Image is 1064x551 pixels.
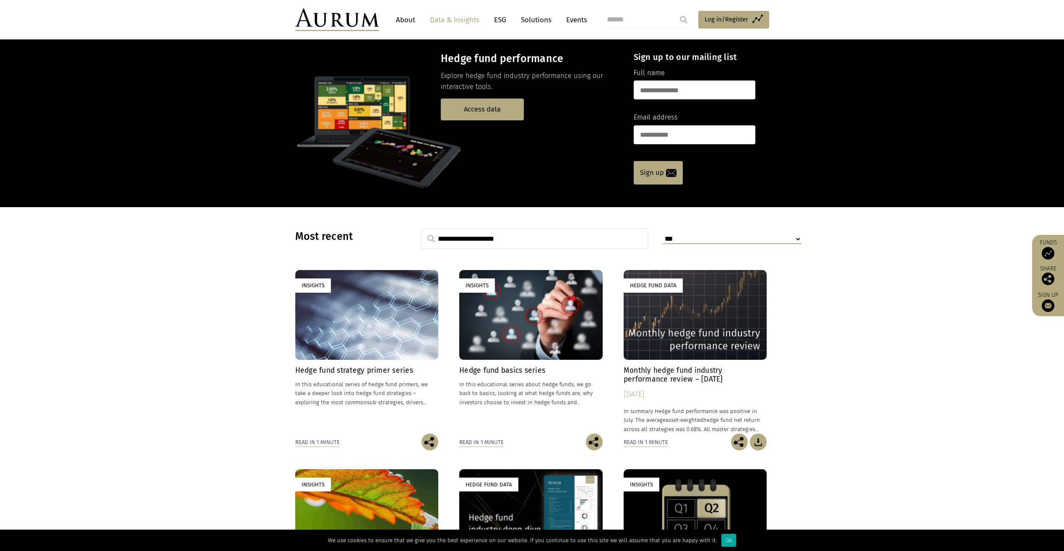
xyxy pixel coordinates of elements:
h4: Monthly hedge fund industry performance review – [DATE] [624,366,767,384]
a: Hedge Fund Data Monthly hedge fund industry performance review – [DATE] [DATE] In summary Hedge f... [624,270,767,433]
input: Submit [675,11,692,28]
div: Insights [459,278,495,292]
p: In this educational series of hedge fund primers, we take a deeper look into hedge fund strategie... [295,380,439,406]
img: search.svg [427,235,435,242]
div: Read in 1 minute [459,438,504,447]
div: Insights [295,478,331,491]
span: asset-weighted [666,417,703,423]
h4: Sign up to our mailing list [634,52,755,62]
h4: Hedge fund basics series [459,366,603,375]
div: [DATE] [624,389,767,400]
span: sub-strategies [367,399,403,405]
p: Explore hedge fund industry performance using our interactive tools. [441,70,619,93]
div: Share [1036,266,1060,285]
a: Insights Hedge fund strategy primer series In this educational series of hedge fund primers, we t... [295,270,439,433]
a: Events [562,12,587,28]
label: Email address [634,112,678,123]
p: In summary Hedge fund performance was positive in July. The average hedge fund net return across ... [624,407,767,433]
img: Share this post [586,434,603,450]
a: Log in/Register [698,11,769,29]
div: Insights [295,278,331,292]
a: Access data [441,99,524,120]
img: Access Funds [1042,247,1054,260]
a: Sign up [634,161,683,185]
h3: Most recent [295,230,400,243]
a: About [392,12,419,28]
div: Ok [721,534,736,547]
a: Funds [1036,239,1060,260]
img: Download Article [750,434,767,450]
div: Insights [624,478,659,491]
div: Hedge Fund Data [459,478,518,491]
img: Share this post [731,434,748,450]
img: Sign up to our newsletter [1042,299,1054,312]
span: Log in/Register [705,14,748,24]
img: email-icon [666,169,676,177]
h3: Hedge fund performance [441,52,619,65]
a: Insights Hedge fund basics series In this educational series about hedge funds, we go back to bas... [459,270,603,433]
a: Data & Insights [426,12,484,28]
img: Share this post [1042,273,1054,285]
label: Full name [634,68,665,78]
div: Hedge Fund Data [624,278,683,292]
img: Aurum [295,8,379,31]
a: Solutions [517,12,556,28]
div: Read in 1 minute [295,438,340,447]
p: In this educational series about hedge funds, we go back to basics, looking at what hedge funds a... [459,380,603,406]
img: Share this post [421,434,438,450]
h4: Hedge fund strategy primer series [295,366,439,375]
a: Sign up [1036,291,1060,312]
a: ESG [490,12,510,28]
div: Read in 1 minute [624,438,668,447]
